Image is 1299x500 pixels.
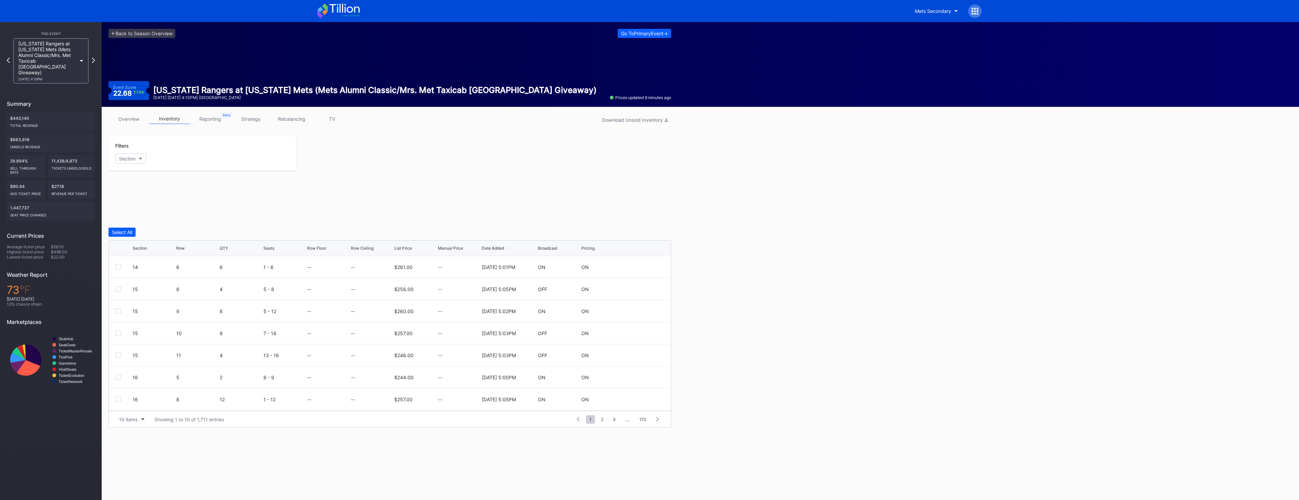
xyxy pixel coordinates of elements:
div: Avg ticket price [10,189,42,196]
div: Sell Through Rate [10,164,42,174]
span: 1 [586,415,595,424]
div: Event Score [113,85,136,90]
div: Mets Secondary [915,8,951,14]
div: 10 [176,330,218,336]
div: QTY [220,246,228,251]
div: Download Unsold Inventory [602,117,668,123]
div: 8 - 9 [263,374,305,380]
div: [DATE] [DATE] [7,296,95,302]
div: $663,918 [7,134,95,152]
div: -- [438,264,480,270]
div: Showing 1 to 10 of 1,711 entries [155,417,224,422]
div: -- [351,308,355,314]
div: -- [307,352,311,358]
div: 16 [133,374,175,380]
div: 15 [133,330,175,336]
div: -- [438,397,480,402]
div: $90.94 [7,180,45,199]
div: 1 - 6 [263,264,305,270]
div: $443,140 [7,112,95,131]
div: 12 % chance of rain [7,302,95,307]
div: 8 [220,308,262,314]
div: 1,447,737 [7,202,95,220]
div: ON [581,352,589,358]
div: Prices updated 9 minutes ago [610,95,671,100]
div: This Event [7,32,95,36]
div: 15 [133,286,175,292]
div: 14 [133,264,175,270]
div: [DATE] 5:05PM [482,286,516,292]
div: Marketplaces [7,319,95,325]
div: [DATE] [DATE] 4:10PM | [GEOGRAPHIC_DATA] [153,95,597,100]
div: -- [351,397,355,402]
div: 12 [220,397,262,402]
div: [DATE] 5:02PM [482,308,516,314]
div: Current Prices [7,232,95,239]
div: OFF [538,330,547,336]
div: Highest ticket price [7,249,51,254]
div: ... [620,417,635,422]
div: Section [133,246,147,251]
div: $58.10 [51,244,95,249]
div: 11,428/4,873 [48,155,95,178]
div: $27.18 [48,180,95,199]
div: -- [351,352,355,358]
div: $257.00 [394,397,413,402]
div: 29.894% [7,155,45,178]
div: Section [119,156,136,161]
div: 5 - 8 [263,286,305,292]
div: Lowest ticket price [7,254,51,259]
div: $22.00 [51,254,95,259]
div: 8 [176,286,218,292]
div: Pricing [581,246,595,251]
div: ON [581,397,589,402]
div: Tickets Unsold/Sold [52,164,92,170]
div: Average ticket price [7,244,51,249]
div: -- [307,330,311,336]
div: [DATE] 5:00PM [482,374,516,380]
div: 15 [133,308,175,314]
div: Select All [112,229,132,235]
div: [US_STATE] Rangers at [US_STATE] Mets (Mets Alumni Classic/Mrs. Met Taxicab [GEOGRAPHIC_DATA] Giv... [18,41,77,81]
div: $260.00 [394,308,414,314]
div: Row [176,246,185,251]
span: 172 [636,415,649,424]
text: TicketNetwork [59,380,83,384]
a: strategy [231,114,271,124]
div: OFF [538,352,547,358]
div: [DATE] 5:01PM [482,264,515,270]
div: 16 [133,397,175,402]
div: 9 [176,308,218,314]
div: ON [581,330,589,336]
a: reporting [190,114,231,124]
div: $257.00 [394,330,413,336]
div: 6 [220,264,262,270]
div: 2 [220,374,262,380]
div: 5 - 12 [263,308,305,314]
div: 4 [220,286,262,292]
a: TV [312,114,353,124]
div: $256.00 [394,286,414,292]
div: Row Ceiling [351,246,374,251]
div: $244.00 [394,374,414,380]
div: Total Revenue [10,121,92,128]
button: Select All [108,228,136,237]
div: -- [438,308,480,314]
span: ℉ [19,283,31,296]
a: inventory [149,114,190,124]
div: 11 [176,352,218,358]
div: -- [307,397,311,402]
a: overview [108,114,149,124]
div: -- [438,352,480,358]
div: 7.6 % [136,91,144,94]
button: Go ToPrimaryEvent-> [618,29,671,38]
div: seat price changes [10,210,92,217]
div: Filters [115,143,289,149]
div: -- [438,374,480,380]
div: 10 items [119,417,138,422]
div: -- [307,264,311,270]
text: Gametime [59,361,76,365]
div: 7 - 14 [263,330,305,336]
div: Seats [263,246,274,251]
div: 73 [7,283,95,296]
